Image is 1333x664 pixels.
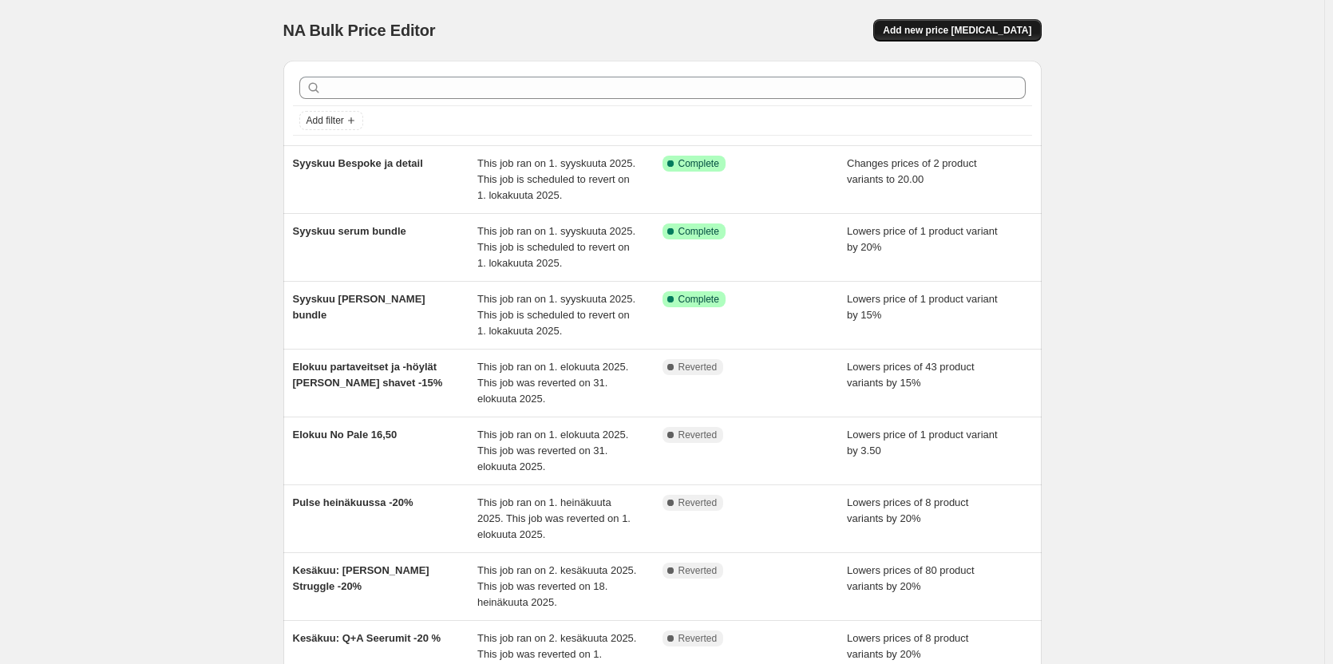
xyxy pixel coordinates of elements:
[678,496,718,509] span: Reverted
[678,564,718,577] span: Reverted
[678,632,718,645] span: Reverted
[307,114,344,127] span: Add filter
[678,293,719,306] span: Complete
[293,361,443,389] span: Elokuu partaveitset ja -höylät [PERSON_NAME] shavet -15%
[293,157,423,169] span: Syyskuu Bespoke ja detail
[293,293,425,321] span: Syyskuu [PERSON_NAME] bundle
[293,564,429,592] span: Kesäkuu: [PERSON_NAME] Struggle -20%
[847,632,968,660] span: Lowers prices of 8 product variants by 20%
[847,293,998,321] span: Lowers price of 1 product variant by 15%
[477,429,628,472] span: This job ran on 1. elokuuta 2025. This job was reverted on 31. elokuuta 2025.
[283,22,436,39] span: NA Bulk Price Editor
[477,496,631,540] span: This job ran on 1. heinäkuuta 2025. This job was reverted on 1. elokuuta 2025.
[477,293,635,337] span: This job ran on 1. syyskuuta 2025. This job is scheduled to revert on 1. lokakuuta 2025.
[873,19,1041,41] button: Add new price [MEDICAL_DATA]
[847,361,975,389] span: Lowers prices of 43 product variants by 15%
[477,361,628,405] span: This job ran on 1. elokuuta 2025. This job was reverted on 31. elokuuta 2025.
[678,157,719,170] span: Complete
[293,225,406,237] span: Syyskuu serum bundle
[847,496,968,524] span: Lowers prices of 8 product variants by 20%
[847,564,975,592] span: Lowers prices of 80 product variants by 20%
[678,225,719,238] span: Complete
[678,429,718,441] span: Reverted
[299,111,363,130] button: Add filter
[847,225,998,253] span: Lowers price of 1 product variant by 20%
[847,157,977,185] span: Changes prices of 2 product variants to 20.00
[477,564,636,608] span: This job ran on 2. kesäkuuta 2025. This job was reverted on 18. heinäkuuta 2025.
[293,632,441,644] span: Kesäkuu: Q+A Seerumit -20 %
[883,24,1031,37] span: Add new price [MEDICAL_DATA]
[293,496,413,508] span: Pulse heinäkuussa -20%
[477,225,635,269] span: This job ran on 1. syyskuuta 2025. This job is scheduled to revert on 1. lokakuuta 2025.
[678,361,718,373] span: Reverted
[293,429,398,441] span: Elokuu No Pale 16,50
[847,429,998,457] span: Lowers price of 1 product variant by 3.50
[477,157,635,201] span: This job ran on 1. syyskuuta 2025. This job is scheduled to revert on 1. lokakuuta 2025.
